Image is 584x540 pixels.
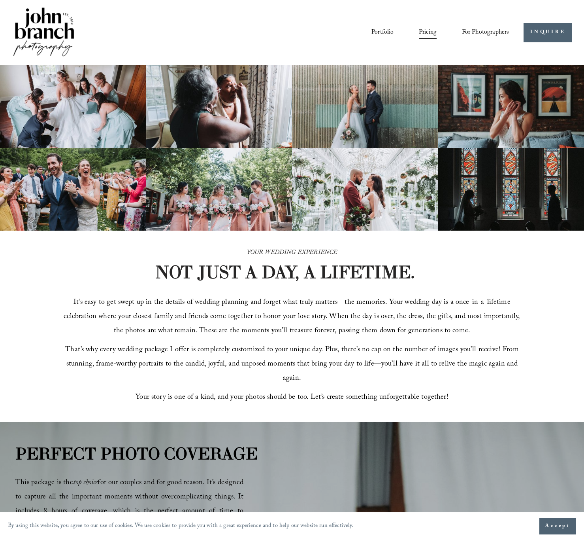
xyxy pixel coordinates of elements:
a: Pricing [419,26,437,39]
strong: PERFECT PHOTO COVERAGE [15,443,258,464]
a: INQUIRE [524,23,572,42]
img: John Branch IV Photography [12,6,76,59]
span: That’s why every wedding package I offer is completely customized to your unique day. Plus, there... [65,344,521,385]
img: Woman applying makeup to another woman near a window with floral curtains and autumn flowers. [146,65,292,148]
span: It’s easy to get swept up in the details of wedding planning and forget what truly matters—the me... [64,297,522,337]
span: For Photographers [462,27,509,39]
img: Bride and groom standing in an elegant greenhouse with chandeliers and lush greenery. [292,148,438,231]
em: YOUR WEDDING EXPERIENCE [247,248,337,258]
strong: NOT JUST A DAY, A LIFETIME. [155,261,415,283]
span: Your story is one of a kind, and your photos should be too. Let’s create something unforgettable ... [136,392,448,404]
span: Accept [545,522,570,530]
img: A bride and groom standing together, laughing, with the bride holding a bouquet in front of a cor... [292,65,438,148]
a: folder dropdown [462,26,509,39]
button: Accept [539,518,576,534]
em: top choice [73,477,98,489]
a: Portfolio [371,26,394,39]
p: By using this website, you agree to our use of cookies. We use cookies to provide you with a grea... [8,521,354,532]
img: A bride and four bridesmaids in pink dresses, holding bouquets with pink and white flowers, smili... [146,148,292,231]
